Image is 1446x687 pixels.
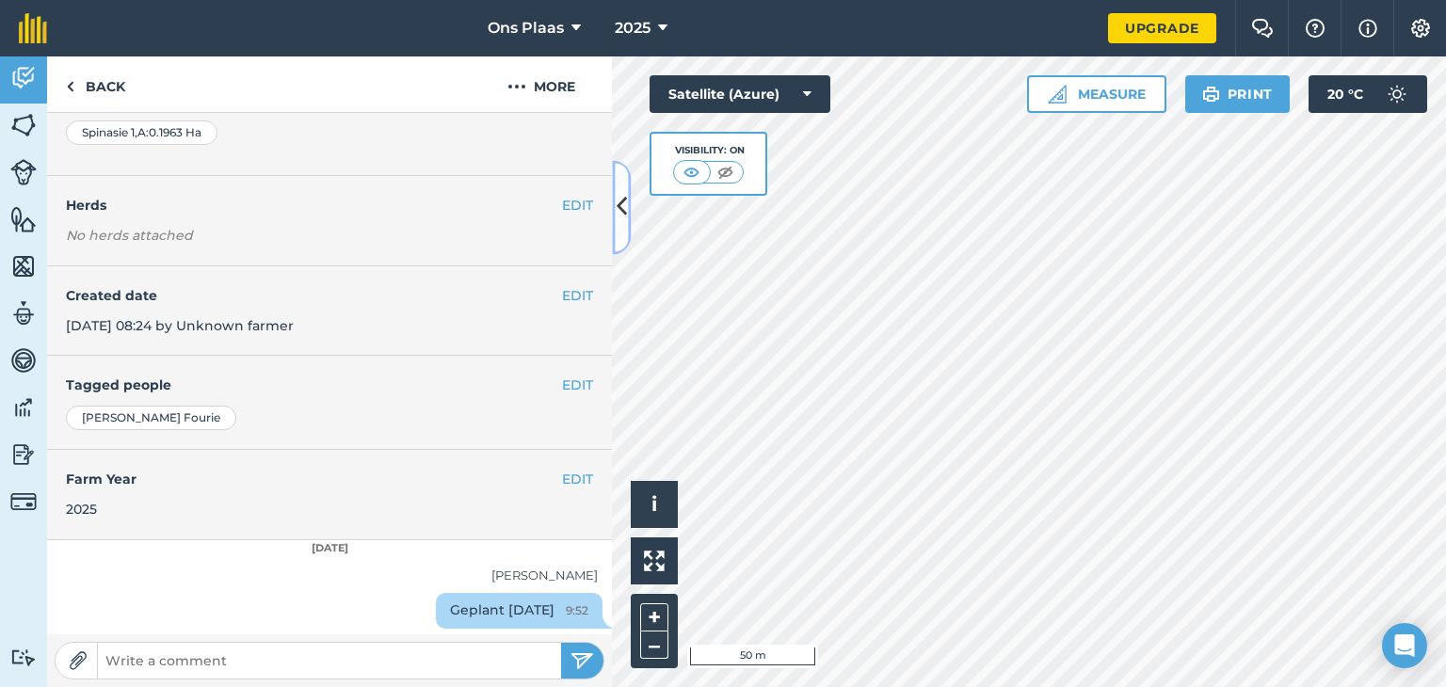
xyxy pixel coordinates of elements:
h4: Farm Year [66,469,593,489]
span: 9:52 [566,601,588,620]
a: Upgrade [1108,13,1216,43]
img: svg+xml;base64,PD94bWwgdmVyc2lvbj0iMS4wIiBlbmNvZGluZz0idXRmLTgiPz4KPCEtLSBHZW5lcmF0b3I6IEFkb2JlIE... [10,159,37,185]
h4: Herds [66,195,612,216]
img: svg+xml;base64,PD94bWwgdmVyc2lvbj0iMS4wIiBlbmNvZGluZz0idXRmLTgiPz4KPCEtLSBHZW5lcmF0b3I6IEFkb2JlIE... [10,64,37,92]
input: Write a comment [98,647,561,674]
img: svg+xml;base64,PHN2ZyB4bWxucz0iaHR0cDovL3d3dy53My5vcmcvMjAwMC9zdmciIHdpZHRoPSIyMCIgaGVpZ2h0PSIyNC... [507,75,526,98]
div: Open Intercom Messenger [1382,623,1427,668]
img: svg+xml;base64,PD94bWwgdmVyc2lvbj0iMS4wIiBlbmNvZGluZz0idXRmLTgiPz4KPCEtLSBHZW5lcmF0b3I6IEFkb2JlIE... [10,393,37,422]
img: svg+xml;base64,PD94bWwgdmVyc2lvbj0iMS4wIiBlbmNvZGluZz0idXRmLTgiPz4KPCEtLSBHZW5lcmF0b3I6IEFkb2JlIE... [10,346,37,375]
h4: Tagged people [66,375,593,395]
img: Paperclip icon [69,651,88,670]
img: Two speech bubbles overlapping with the left bubble in the forefront [1251,19,1274,38]
span: 2025 [615,17,651,40]
button: i [631,481,678,528]
img: svg+xml;base64,PD94bWwgdmVyc2lvbj0iMS4wIiBlbmNvZGluZz0idXRmLTgiPz4KPCEtLSBHZW5lcmF0b3I6IEFkb2JlIE... [10,648,37,666]
button: EDIT [562,195,593,216]
span: : 0.1963 Ha [146,125,201,140]
img: svg+xml;base64,PHN2ZyB4bWxucz0iaHR0cDovL3d3dy53My5vcmcvMjAwMC9zdmciIHdpZHRoPSI1NiIgaGVpZ2h0PSI2MC... [10,111,37,139]
div: Geplant [DATE] [436,593,602,629]
div: 2025 [66,499,593,519]
img: Ruler icon [1048,85,1067,104]
img: svg+xml;base64,PD94bWwgdmVyc2lvbj0iMS4wIiBlbmNvZGluZz0idXRmLTgiPz4KPCEtLSBHZW5lcmF0b3I6IEFkb2JlIE... [10,299,37,328]
span: Ons Plaas [488,17,564,40]
img: svg+xml;base64,PHN2ZyB4bWxucz0iaHR0cDovL3d3dy53My5vcmcvMjAwMC9zdmciIHdpZHRoPSI1MCIgaGVpZ2h0PSI0MC... [680,163,703,182]
img: svg+xml;base64,PHN2ZyB4bWxucz0iaHR0cDovL3d3dy53My5vcmcvMjAwMC9zdmciIHdpZHRoPSI1NiIgaGVpZ2h0PSI2MC... [10,252,37,280]
span: Spinasie 1,A [82,125,146,140]
button: Measure [1027,75,1166,113]
div: [PERSON_NAME] [61,566,598,585]
h4: Created date [66,285,593,306]
img: Four arrows, one pointing top left, one top right, one bottom right and the last bottom left [644,551,665,571]
img: A question mark icon [1304,19,1326,38]
button: Print [1185,75,1291,113]
span: i [651,492,657,516]
img: svg+xml;base64,PHN2ZyB4bWxucz0iaHR0cDovL3d3dy53My5vcmcvMjAwMC9zdmciIHdpZHRoPSIyNSIgaGVpZ2h0PSIyNC... [570,649,594,672]
img: svg+xml;base64,PHN2ZyB4bWxucz0iaHR0cDovL3d3dy53My5vcmcvMjAwMC9zdmciIHdpZHRoPSIxOSIgaGVpZ2h0PSIyNC... [1202,83,1220,105]
div: [DATE] [47,540,612,557]
button: EDIT [562,375,593,395]
button: More [471,56,612,112]
div: [PERSON_NAME] Fourie [66,406,236,430]
img: svg+xml;base64,PD94bWwgdmVyc2lvbj0iMS4wIiBlbmNvZGluZz0idXRmLTgiPz4KPCEtLSBHZW5lcmF0b3I6IEFkb2JlIE... [1378,75,1416,113]
img: A cog icon [1409,19,1432,38]
img: svg+xml;base64,PHN2ZyB4bWxucz0iaHR0cDovL3d3dy53My5vcmcvMjAwMC9zdmciIHdpZHRoPSIxNyIgaGVpZ2h0PSIxNy... [1358,17,1377,40]
span: 20 ° C [1327,75,1363,113]
a: Back [47,56,144,112]
button: Satellite (Azure) [650,75,830,113]
div: Visibility: On [673,143,745,158]
img: fieldmargin Logo [19,13,47,43]
button: 20 °C [1309,75,1427,113]
button: + [640,603,668,631]
img: svg+xml;base64,PHN2ZyB4bWxucz0iaHR0cDovL3d3dy53My5vcmcvMjAwMC9zdmciIHdpZHRoPSI1MCIgaGVpZ2h0PSI0MC... [714,163,737,182]
em: No herds attached [66,225,612,246]
button: EDIT [562,285,593,306]
img: svg+xml;base64,PD94bWwgdmVyc2lvbj0iMS4wIiBlbmNvZGluZz0idXRmLTgiPz4KPCEtLSBHZW5lcmF0b3I6IEFkb2JlIE... [10,440,37,469]
button: EDIT [562,469,593,489]
button: – [640,631,668,659]
img: svg+xml;base64,PHN2ZyB4bWxucz0iaHR0cDovL3d3dy53My5vcmcvMjAwMC9zdmciIHdpZHRoPSI1NiIgaGVpZ2h0PSI2MC... [10,205,37,233]
div: [DATE] 08:24 by Unknown farmer [47,266,612,357]
img: svg+xml;base64,PHN2ZyB4bWxucz0iaHR0cDovL3d3dy53My5vcmcvMjAwMC9zdmciIHdpZHRoPSI5IiBoZWlnaHQ9IjI0Ii... [66,75,74,98]
img: svg+xml;base64,PD94bWwgdmVyc2lvbj0iMS4wIiBlbmNvZGluZz0idXRmLTgiPz4KPCEtLSBHZW5lcmF0b3I6IEFkb2JlIE... [10,488,37,515]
